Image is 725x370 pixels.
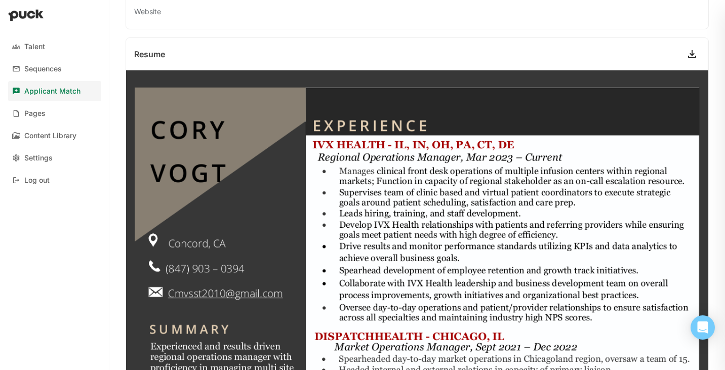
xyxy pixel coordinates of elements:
[691,315,715,340] div: Open Intercom Messenger
[24,154,53,162] div: Settings
[24,43,45,51] div: Talent
[24,109,46,118] div: Pages
[24,176,50,185] div: Log out
[24,132,76,140] div: Content Library
[8,126,101,146] a: Content Library
[24,65,62,73] div: Sequences
[134,50,165,58] div: Resume
[8,36,101,57] a: Talent
[8,81,101,101] a: Applicant Match
[134,7,700,17] div: Website
[8,148,101,168] a: Settings
[24,87,80,96] div: Applicant Match
[8,59,101,79] a: Sequences
[8,103,101,124] a: Pages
